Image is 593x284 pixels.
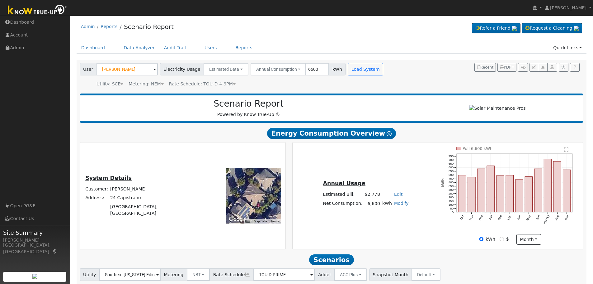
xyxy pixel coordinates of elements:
button: Multi-Series Graph [538,63,548,72]
rect: onclick="" [534,169,542,212]
td: [GEOGRAPHIC_DATA], [GEOGRAPHIC_DATA] [109,202,196,218]
button: Settings [559,63,568,72]
div: Utility: SCE [96,81,123,87]
i: Show Help [387,131,392,136]
text: Nov [469,214,474,221]
a: Terms (opens in new tab) [271,219,279,223]
button: Estimated Data [204,63,248,75]
button: Keyboard shortcuts [245,219,250,224]
text: 300 [449,188,454,191]
text: 750 [449,154,454,158]
img: Solar Maintenance Pros [469,105,525,112]
a: Quick Links [548,42,586,54]
img: retrieve [512,26,517,31]
text:  [564,147,569,152]
img: retrieve [32,274,37,279]
a: Admin [81,24,95,29]
rect: onclick="" [515,180,523,212]
td: kWh [381,199,393,208]
span: Metering [160,268,187,281]
span: Utility [80,268,100,281]
button: Map Data [254,219,267,224]
rect: onclick="" [544,159,552,212]
img: Know True-Up [5,3,70,17]
text: kWh [441,178,445,187]
button: NBT [187,268,210,281]
input: Select a User [96,63,158,75]
text: Apr [517,214,522,220]
td: Address: [84,194,109,202]
text: Sep [564,214,570,221]
span: [PERSON_NAME] [550,5,586,10]
button: Default [412,268,440,281]
button: Edit User [529,63,538,72]
span: Site Summary [3,229,67,237]
text: 0 [452,210,454,214]
span: Energy Consumption Overview [267,128,396,139]
text: [DATE] [543,214,550,225]
button: Login As [547,63,557,72]
text: Pull 6,600 kWh [463,146,493,151]
text: 400 [449,181,454,184]
text: 350 [449,184,454,188]
rect: onclick="" [497,176,504,212]
td: 6,600 [364,199,381,208]
text: 700 [449,158,454,161]
div: Powered by Know True-Up ® [83,99,415,118]
text: Oct [459,214,465,220]
span: Snapshot Month [369,268,412,281]
span: Scenarios [309,254,354,266]
input: Select a Rate Schedule [253,268,315,281]
a: Open this area in Google Maps (opens a new window) [227,215,248,224]
span: kWh [329,63,346,75]
text: May [526,214,531,221]
a: Audit Trail [159,42,191,54]
label: $ [506,236,509,243]
rect: onclick="" [458,175,466,212]
span: Adder [314,268,335,281]
u: Annual Usage [323,180,365,186]
rect: onclick="" [563,170,571,212]
a: Data Analyzer [119,42,159,54]
a: Modify [394,201,409,206]
rect: onclick="" [525,177,533,212]
div: [PERSON_NAME] [3,237,67,243]
span: User [80,63,97,75]
text: Jun [536,214,541,220]
img: retrieve [574,26,579,31]
rect: onclick="" [487,166,494,212]
span: Electricity Usage [160,63,204,75]
text: 500 [449,173,454,176]
a: Refer a Friend [472,23,520,34]
input: $ [500,237,504,241]
span: PDF [500,65,511,70]
text: 650 [449,162,454,165]
h2: Scenario Report [86,99,411,109]
a: Help Link [570,63,580,72]
a: Dashboard [77,42,110,54]
text: Feb [497,214,503,221]
text: Jan [488,214,493,220]
rect: onclick="" [478,169,485,212]
td: $2,778 [364,190,381,199]
text: 100 [449,203,454,206]
text: 450 [449,177,454,180]
text: 550 [449,169,454,173]
input: Select a Utility [99,268,161,281]
a: Request a Cleaning [522,23,582,34]
button: Generate Report Link [518,63,528,72]
td: Estimated Bill: [322,190,364,199]
button: Load System [348,63,383,75]
button: ACC Plus [334,268,367,281]
text: 200 [449,195,454,199]
text: 50 [450,207,454,210]
div: [GEOGRAPHIC_DATA], [GEOGRAPHIC_DATA] [3,242,67,255]
text: 250 [449,192,454,195]
a: Users [200,42,222,54]
a: Reports [101,24,117,29]
img: Google [227,215,248,224]
rect: onclick="" [553,161,561,212]
a: Scenario Report [124,23,174,31]
span: Rate Schedule [209,268,254,281]
div: Metering: NEM [129,81,163,87]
